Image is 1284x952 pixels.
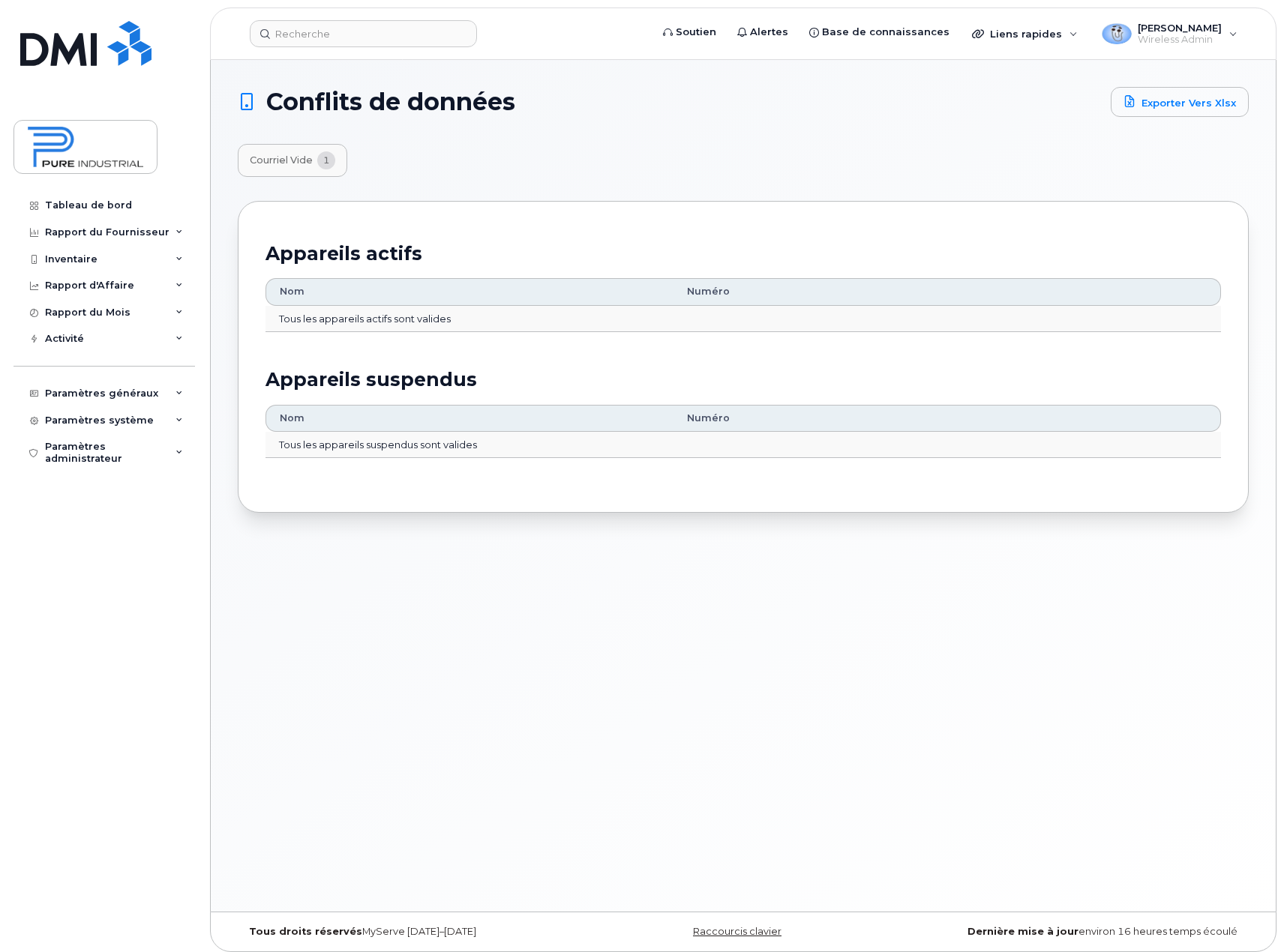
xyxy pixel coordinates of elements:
[1111,87,1249,117] a: Exporter vers Xlsx
[249,926,362,937] strong: Tous droits réservés
[693,926,781,937] a: Raccourcis clavier
[250,154,313,166] span: Courriel vide
[912,926,1249,938] div: environ 16 heures temps écoulé
[265,432,1221,459] td: Tous les appareils suspendus sont valides
[673,405,1221,432] th: Numéro
[265,278,673,305] th: Nom
[266,91,515,113] span: Conflits de données
[317,151,335,169] span: 1
[238,926,574,938] div: MyServe [DATE]–[DATE]
[673,278,1221,305] th: Numéro
[265,368,1221,391] h2: Appareils suspendus
[265,306,1221,333] td: Tous les appareils actifs sont valides
[967,926,1078,937] strong: Dernière mise à jour
[265,405,673,432] th: Nom
[265,242,1221,265] h2: Appareils actifs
